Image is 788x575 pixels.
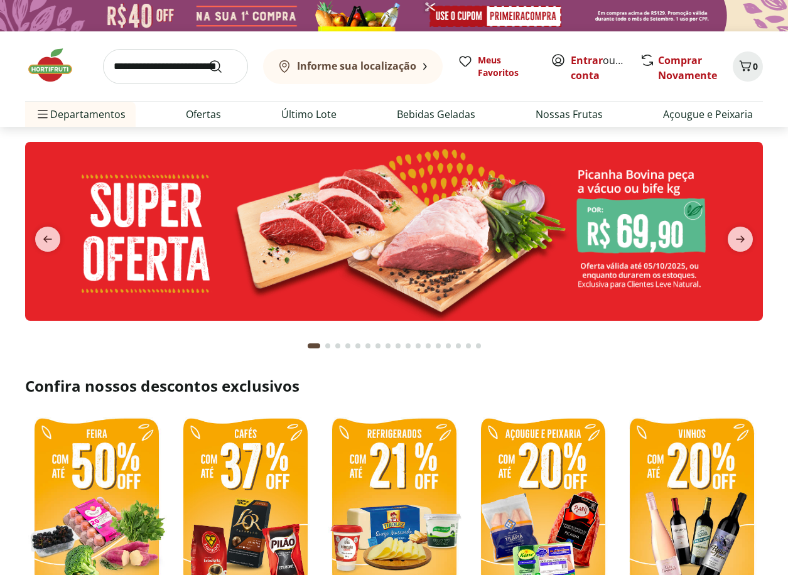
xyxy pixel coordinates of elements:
button: Informe sua localização [263,49,443,84]
button: Go to page 4 from fs-carousel [343,331,353,361]
button: next [718,227,763,252]
button: Current page from fs-carousel [305,331,323,361]
button: Submit Search [208,59,238,74]
span: ou [571,53,627,83]
button: Go to page 7 from fs-carousel [373,331,383,361]
button: Go to page 8 from fs-carousel [383,331,393,361]
button: Carrinho [733,51,763,82]
h2: Confira nossos descontos exclusivos [25,376,763,396]
button: Go to page 10 from fs-carousel [403,331,413,361]
button: Go to page 2 from fs-carousel [323,331,333,361]
button: Go to page 6 from fs-carousel [363,331,373,361]
a: Açougue e Peixaria [663,107,753,122]
a: Último Lote [281,107,337,122]
a: Criar conta [571,53,640,82]
span: Departamentos [35,99,126,129]
button: Menu [35,99,50,129]
a: Ofertas [186,107,221,122]
button: Go to page 13 from fs-carousel [433,331,443,361]
button: Go to page 11 from fs-carousel [413,331,423,361]
button: Go to page 14 from fs-carousel [443,331,453,361]
b: Informe sua localização [297,59,416,73]
a: Bebidas Geladas [397,107,475,122]
img: Hortifruti [25,46,88,84]
button: Go to page 15 from fs-carousel [453,331,463,361]
input: search [103,49,248,84]
button: Go to page 9 from fs-carousel [393,331,403,361]
a: Nossas Frutas [536,107,603,122]
a: Meus Favoritos [458,54,536,79]
button: Go to page 3 from fs-carousel [333,331,343,361]
button: Go to page 17 from fs-carousel [473,331,483,361]
button: previous [25,227,70,252]
button: Go to page 12 from fs-carousel [423,331,433,361]
img: super oferta [25,142,763,321]
span: 0 [753,60,758,72]
a: Comprar Novamente [658,53,717,82]
a: Entrar [571,53,603,67]
button: Go to page 16 from fs-carousel [463,331,473,361]
button: Go to page 5 from fs-carousel [353,331,363,361]
span: Meus Favoritos [478,54,536,79]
